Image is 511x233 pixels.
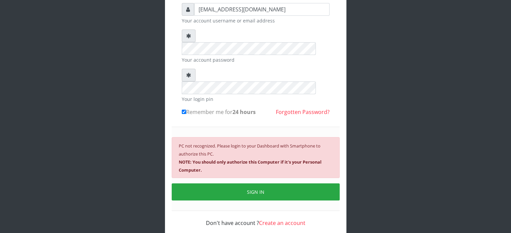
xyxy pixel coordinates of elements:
[172,183,340,200] button: SIGN IN
[259,219,305,227] a: Create an account
[194,3,330,16] input: Username or email address
[232,108,256,116] b: 24 hours
[182,110,186,114] input: Remember me for24 hours
[182,211,330,227] div: Don't have account ?
[179,159,322,173] b: NOTE: You should only authorize this Computer if it's your Personal Computer.
[182,96,330,103] small: Your login pin
[179,143,322,173] small: PC not recognized. Please login to your Dashboard with Smartphone to authorize this PC.
[182,17,330,24] small: Your account username or email address
[182,56,330,63] small: Your account password
[182,108,256,116] label: Remember me for
[276,108,330,116] a: Forgotten Password?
